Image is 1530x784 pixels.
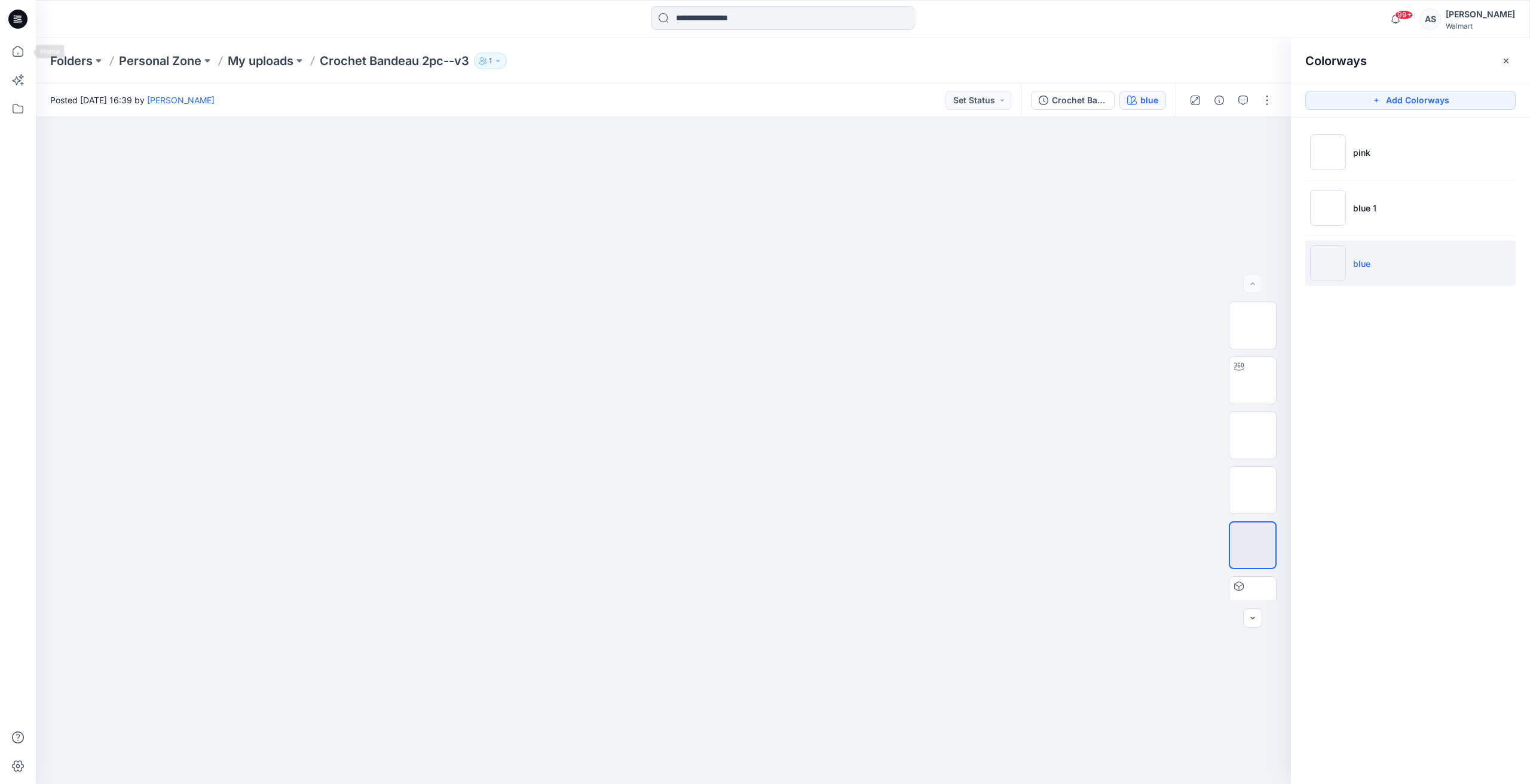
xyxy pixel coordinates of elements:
[1229,423,1276,448] img: Front Ghost
[320,53,469,69] p: Crochet Bandeau 2pc--v3
[50,94,215,106] span: Posted [DATE] 16:39 by
[1353,257,1370,270] p: blue
[1353,146,1370,159] p: pink
[1310,190,1346,226] img: blue 1
[1031,91,1115,110] button: Crochet Bandeau 2pc--v3
[119,53,201,69] a: Personal Zone
[1052,94,1107,107] div: Crochet Bandeau 2pc--v3
[489,54,492,67] p: 1
[228,53,293,69] a: My uploads
[147,95,215,105] a: [PERSON_NAME]
[50,53,93,69] a: Folders
[1353,202,1376,214] p: blue 1
[1446,7,1515,21] div: [PERSON_NAME]
[474,53,507,69] button: 1
[1419,8,1441,30] div: AS
[1210,91,1229,110] button: Details
[1395,10,1413,20] span: 99+
[1305,91,1516,110] button: Add Colorways
[1305,54,1367,68] h2: Colorways
[1119,91,1166,110] button: blue
[1310,134,1346,170] img: pink
[1140,94,1158,107] div: blue
[1310,245,1346,281] img: blue
[1446,21,1515,30] div: Walmart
